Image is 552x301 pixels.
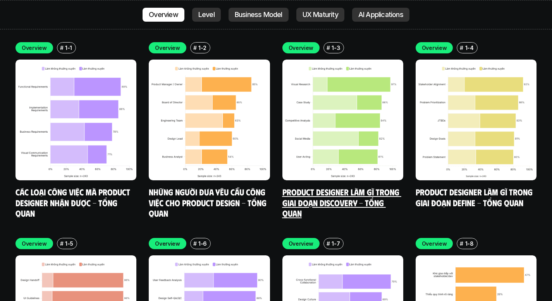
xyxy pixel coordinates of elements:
[327,241,330,246] h6: #
[65,44,72,52] p: 1-1
[193,45,197,51] h6: #
[289,44,314,52] p: Overview
[465,44,474,52] p: 1-4
[149,186,268,218] a: Những người đưa yêu cầu công việc cho Product Design - Tổng quan
[358,11,403,19] p: AI Applications
[198,44,206,52] p: 1-2
[282,186,401,218] a: Product Designer làm gì trong giai đoạn Discovery - Tổng quan
[465,239,474,248] p: 1-8
[235,11,282,19] p: Business Model
[460,45,463,51] h6: #
[352,8,409,22] a: AI Applications
[60,45,64,51] h6: #
[229,8,289,22] a: Business Model
[460,241,463,246] h6: #
[15,186,132,218] a: Các loại công việc mà Product Designer nhận được - Tổng quan
[155,44,180,52] p: Overview
[143,8,184,22] a: Overview
[303,11,338,19] p: UX Maturity
[60,241,64,246] h6: #
[149,11,178,19] p: Overview
[332,44,340,52] p: 1-3
[198,239,207,248] p: 1-6
[22,239,47,248] p: Overview
[416,186,535,208] a: Product Designer làm gì trong giai đoạn Define - Tổng quan
[192,8,221,22] a: Level
[289,239,314,248] p: Overview
[198,11,215,19] p: Level
[296,8,344,22] a: UX Maturity
[327,45,330,51] h6: #
[155,239,180,248] p: Overview
[65,239,73,248] p: 1-5
[193,241,197,246] h6: #
[22,44,47,52] p: Overview
[422,239,447,248] p: Overview
[422,44,447,52] p: Overview
[332,239,340,248] p: 1-7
